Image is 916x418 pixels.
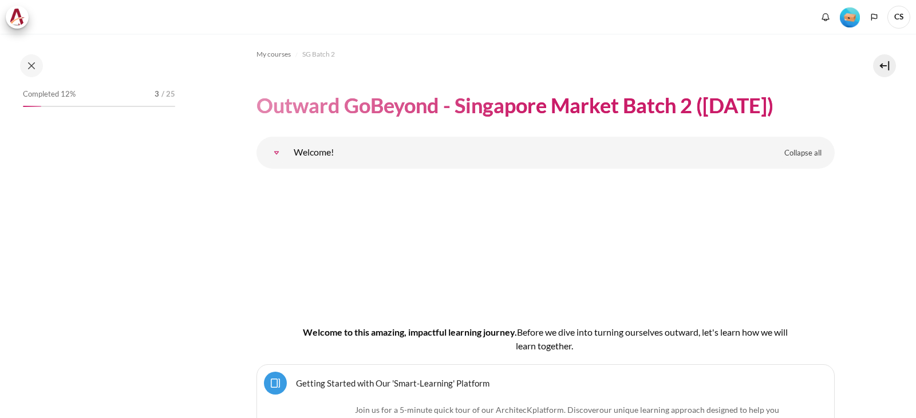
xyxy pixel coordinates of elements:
a: Level #1 [835,6,864,27]
a: Welcome! [265,141,288,164]
h1: Outward GoBeyond - Singapore Market Batch 2 ([DATE]) [256,92,773,119]
img: Level #1 [840,7,860,27]
span: 3 [155,89,159,100]
span: CS [887,6,910,29]
a: Collapse all [776,144,830,163]
button: Languages [866,9,883,26]
nav: Navigation bar [256,45,835,63]
span: efore we dive into turning ourselves outward, let's learn how we will learn together. [516,327,788,351]
div: Show notification window with no new notifications [817,9,834,26]
span: / 25 [161,89,175,100]
a: Architeck Architeck [6,6,34,29]
h4: Welcome to this amazing, impactful learning journey. [293,325,798,353]
span: My courses [256,49,291,59]
a: User menu [887,6,910,29]
span: B [517,327,523,337]
a: My courses [256,47,291,61]
span: SG Batch 2 [302,49,335,59]
a: SG Batch 2 [302,47,335,61]
a: Getting Started with Our 'Smart-Learning' Platform [296,377,489,388]
span: Collapse all [784,148,822,159]
div: Level #1 [840,6,860,27]
div: 12% [23,106,41,107]
img: Architeck [9,9,25,26]
span: Completed 12% [23,89,76,100]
